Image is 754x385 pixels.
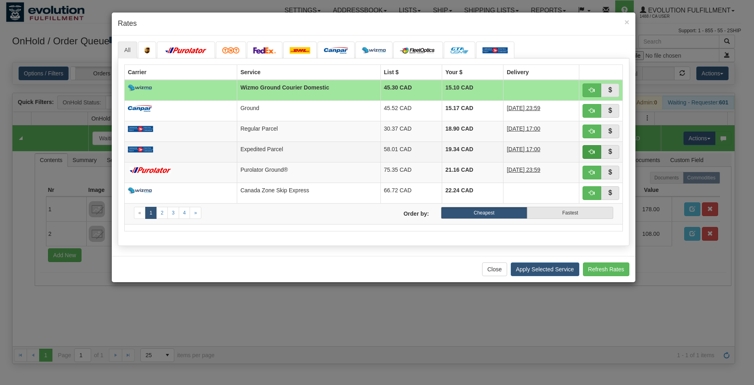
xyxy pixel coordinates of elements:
img: wizmo.png [128,187,152,194]
td: 66.72 CAD [380,183,442,203]
a: Next [190,207,201,219]
span: [DATE] 23:59 [507,166,540,173]
label: Order by: [374,207,435,218]
th: List $ [380,65,442,80]
img: dhl.png [290,47,310,54]
td: Canada Zone Skip Express [237,183,380,203]
img: CarrierLogo_10191.png [450,47,469,54]
td: 45.52 CAD [380,100,442,121]
img: Canada_post.png [128,146,153,153]
img: campar.png [128,105,152,112]
td: 3 Days [503,142,579,162]
td: Wizmo Ground Courier Domestic [237,80,380,101]
label: Fastest [527,207,613,219]
td: 15.17 CAD [442,100,503,121]
img: purolator.png [163,47,209,54]
a: 4 [179,207,190,219]
td: 58.01 CAD [380,142,442,162]
td: 22.24 CAD [442,183,503,203]
span: [DATE] 17:00 [507,146,540,152]
th: Delivery [503,65,579,80]
a: All [118,42,137,58]
th: Service [237,65,380,80]
td: Regular Parcel [237,121,380,142]
img: wizmo.png [128,85,152,91]
td: 2 Days [503,162,579,183]
a: 1 [145,207,157,219]
h4: Rates [118,19,629,29]
span: [DATE] 17:00 [507,125,540,132]
img: FedEx.png [253,47,276,54]
td: 75.35 CAD [380,162,442,183]
button: Close [482,262,507,276]
td: Expedited Parcel [237,142,380,162]
td: 19.34 CAD [442,142,503,162]
label: Cheapest [441,207,527,219]
td: 30.37 CAD [380,121,442,142]
span: × [625,17,629,27]
td: Purolator Ground® [237,162,380,183]
img: ups.png [144,47,150,54]
img: campar.png [324,47,348,54]
button: Refresh Rates [583,262,629,276]
span: » [194,210,197,216]
td: 21.16 CAD [442,162,503,183]
img: purolator.png [128,167,173,173]
td: 5 Days [503,121,579,142]
span: « [138,210,141,216]
th: Carrier [125,65,237,80]
img: tnt.png [222,47,240,54]
img: CarrierLogo_10182.png [400,47,437,54]
img: Canada_post.png [482,47,508,54]
td: Ground [237,100,380,121]
td: 45.30 CAD [380,80,442,101]
a: Previous [134,207,146,219]
a: 2 [156,207,168,219]
td: 2 Days [503,100,579,121]
td: 18.90 CAD [442,121,503,142]
a: 3 [167,207,179,219]
button: Close [625,18,629,26]
th: Your $ [442,65,503,80]
td: 15.10 CAD [442,80,503,101]
span: [DATE] 23:59 [507,105,540,111]
img: Canada_post.png [128,126,153,132]
button: Apply Selected Service [511,262,579,276]
img: wizmo.png [362,47,386,54]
